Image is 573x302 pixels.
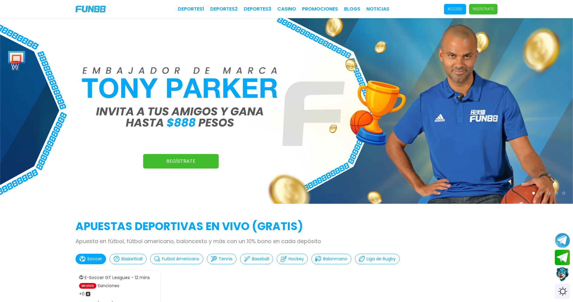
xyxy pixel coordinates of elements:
[366,5,389,13] a: NOTICIAS
[555,250,570,265] button: Join telegram
[87,256,102,262] p: Soccer
[143,154,219,169] a: Regístrate
[555,284,570,299] div: Switch theme
[85,275,150,281] p: E-Soccer GT Leagues - 12 mins
[79,291,85,297] p: + 0
[76,254,106,264] button: Soccer
[473,6,494,12] p: Regístrate
[210,5,238,13] a: Deportes2
[79,283,96,289] p: EN VIVO
[110,254,146,264] button: Basketball
[76,6,106,12] img: Company Logo
[98,283,119,289] p: Sanciones
[219,256,233,262] p: Tennis
[555,233,570,248] button: Join telegram channel
[162,256,199,262] p: Futbol Americano
[121,256,143,262] p: Basketball
[355,254,400,264] button: Liga de Rugby
[288,256,304,262] p: Hockey
[367,256,396,262] p: Liga de Rugby
[76,237,497,245] p: Apuesta en fútbol, fútbol americano, baloncesto y más con un 10% bono en cada depósito
[311,254,351,264] button: Balonmano
[448,6,462,12] p: Acceso
[344,5,360,13] a: BLOGS
[178,5,204,13] a: Deportes1
[244,5,271,13] a: Deportes3
[277,254,308,264] button: Hockey
[207,254,237,264] button: Tennis
[277,5,296,13] a: CASINO
[252,256,269,262] p: Baseball
[302,5,338,13] a: Promociones
[555,267,570,282] button: Contact customer service
[150,254,203,264] button: Futbol Americano
[76,218,497,235] h2: APUESTAS DEPORTIVAS EN VIVO (gratis)
[240,254,273,264] button: Baseball
[323,256,347,262] p: Balonmano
